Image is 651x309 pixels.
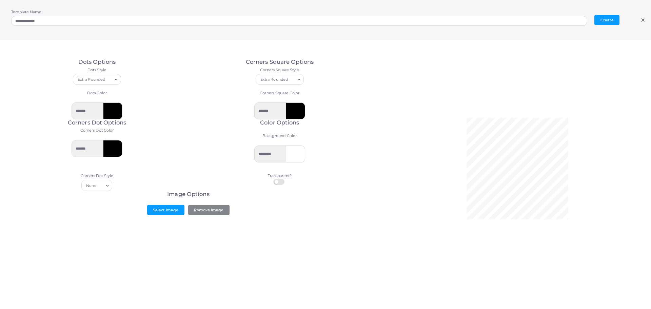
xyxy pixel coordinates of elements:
[81,180,112,191] div: Search for option
[77,76,106,83] span: Extra Rounded
[81,173,114,179] label: Corners Dot Style
[9,59,185,65] h3: Dots Options
[188,205,230,215] button: Remove Image
[147,205,184,215] button: Select Image
[192,59,367,65] h3: Corners Square Options
[268,173,292,179] label: Transparent?
[9,119,185,126] h3: Corners Dot Options
[262,133,297,139] label: Background Color
[80,128,114,133] label: Corners Dot Color
[290,76,295,83] input: Search for option
[260,91,299,96] label: Corners Square Color
[107,76,112,83] input: Search for option
[256,74,304,85] div: Search for option
[87,91,107,96] label: Dots Color
[11,9,41,15] label: Template Name
[259,76,289,83] span: Extra Rounded
[192,119,367,126] h3: Color Options
[85,182,97,189] span: None
[9,191,368,198] h3: Image Options
[594,15,619,25] button: Create
[98,182,103,189] input: Search for option
[260,67,299,73] label: Corners Square Style
[73,74,121,85] div: Search for option
[87,67,106,73] label: Dots Style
